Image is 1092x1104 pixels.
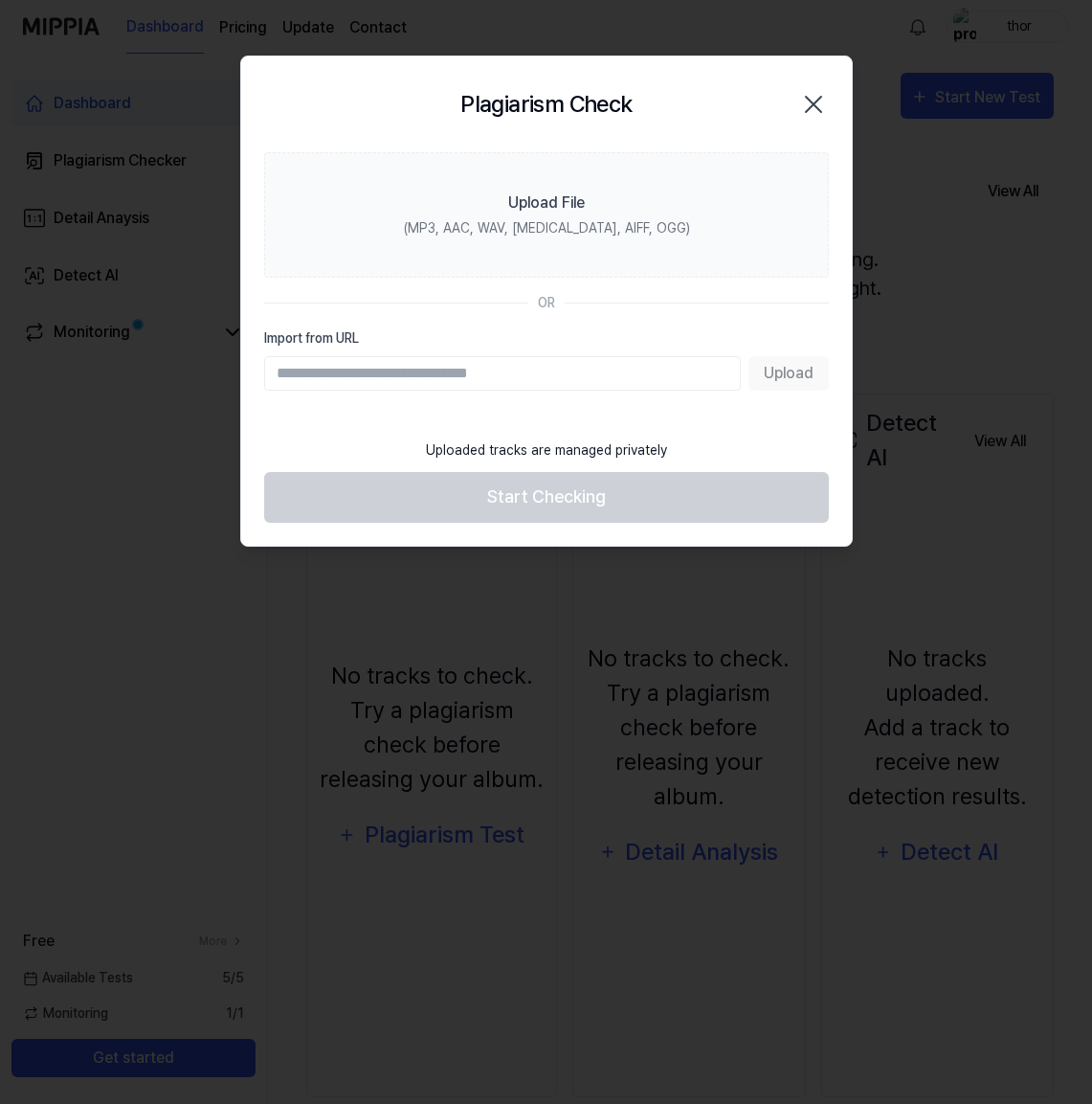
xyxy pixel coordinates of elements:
div: Uploaded tracks are managed privately [414,429,679,472]
div: Upload File [508,192,585,214]
label: Import from URL [264,328,829,349]
div: OR [538,293,555,313]
div: (MP3, AAC, WAV, [MEDICAL_DATA], AIFF, OGG) [403,218,689,238]
h2: Plagiarism Check [460,87,632,122]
